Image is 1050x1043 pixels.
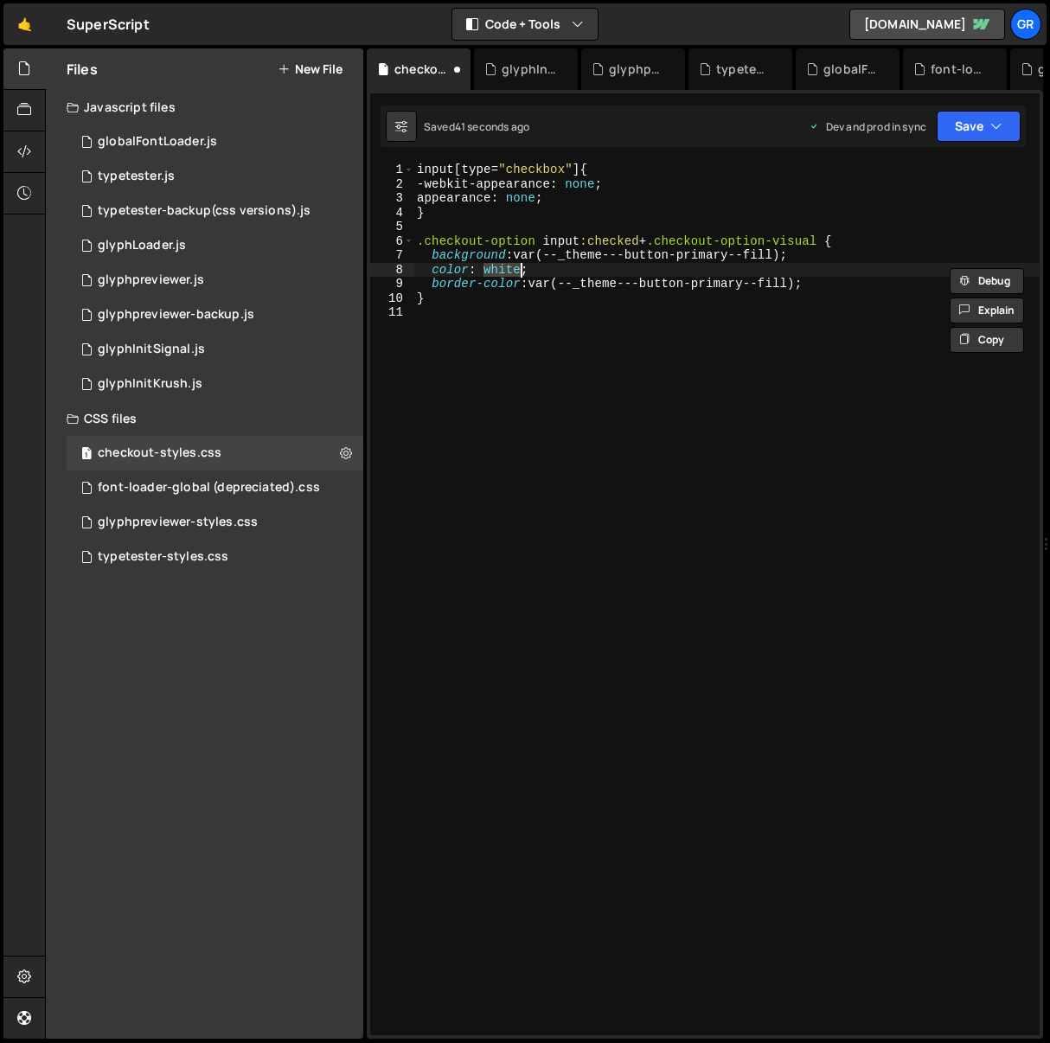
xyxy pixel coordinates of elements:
[98,515,258,530] div: glyphpreviewer-styles.css
[67,125,363,159] div: 17017/47514.js
[67,14,150,35] div: SuperScript
[452,9,598,40] button: Code + Tools
[98,376,202,392] div: glyphInitKrush.js
[67,194,363,228] div: 17017/47519.js
[937,111,1021,142] button: Save
[67,60,98,79] h2: Files
[67,228,363,263] div: 17017/47277.js
[809,119,926,134] div: Dev and prod in sync
[67,540,363,574] div: 17017/47137.css
[278,62,343,76] button: New File
[370,234,414,249] div: 6
[394,61,450,78] div: checkout-styles.css
[98,480,320,496] div: font-loader-global (depreciated).css
[370,220,414,234] div: 5
[98,272,204,288] div: glyphpreviewer.js
[1010,9,1041,40] a: Gr
[98,134,217,150] div: globalFontLoader.js
[67,263,363,298] div: 17017/47275.js
[502,61,557,78] div: glyphInitKrush.js
[67,505,363,540] div: 17017/47345.css
[98,203,311,219] div: typetester-backup(css versions).js
[98,307,254,323] div: glyphpreviewer-backup.js
[98,342,205,357] div: glyphInitSignal.js
[81,448,92,462] span: 1
[455,119,529,134] div: 41 seconds ago
[950,327,1024,353] button: Copy
[370,163,414,177] div: 1
[370,263,414,278] div: 8
[950,268,1024,294] button: Debug
[46,401,363,436] div: CSS files
[98,238,186,253] div: glyphLoader.js
[67,436,363,470] div: 17017/48038.css
[370,191,414,206] div: 3
[370,206,414,221] div: 4
[950,298,1024,323] button: Explain
[46,90,363,125] div: Javascript files
[98,549,228,565] div: typetester-styles.css
[370,305,414,320] div: 11
[370,177,414,192] div: 2
[609,61,664,78] div: glyphpreviewer-backup.js
[716,61,771,78] div: typetester-backup(css versions).js
[931,61,986,78] div: font-loader-global (depreciated).css
[67,367,363,401] div: 17017/47730.js
[98,445,221,461] div: checkout-styles.css
[370,277,414,291] div: 9
[823,61,879,78] div: globalFontLoader.js
[370,291,414,306] div: 10
[67,332,363,367] div: glyphInitSignal.js
[67,159,363,194] div: 17017/46707.js
[849,9,1005,40] a: [DOMAIN_NAME]
[3,3,46,45] a: 🤙
[67,470,363,505] div: font-loader-global (depreciated).css
[370,248,414,263] div: 7
[424,119,529,134] div: Saved
[98,169,175,184] div: typetester.js
[67,298,363,332] div: 17017/47727.js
